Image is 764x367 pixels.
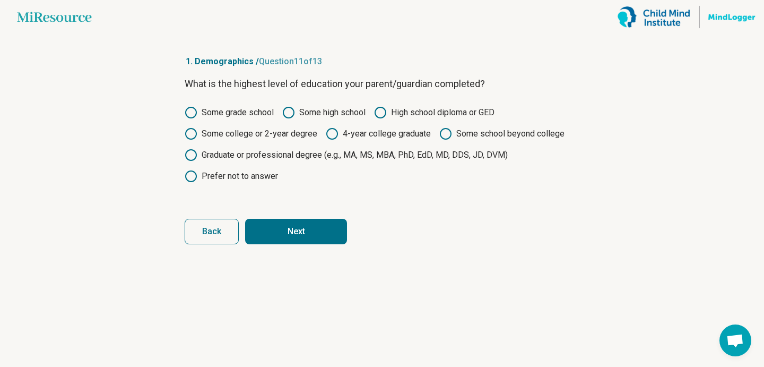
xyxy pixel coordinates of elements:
label: 4-year college graduate [326,127,431,140]
label: Some college or 2-year degree [185,127,317,140]
label: Some high school [282,106,366,119]
button: Next [245,219,347,244]
span: Question 11 of 13 [259,56,322,66]
label: Graduate or professional degree (e.g., MA, MS, MBA, PhD, EdD, MD, DDS, JD, DVM) [185,149,508,161]
label: High school diploma or GED [374,106,494,119]
div: Open chat [719,325,751,356]
button: Back [185,219,239,244]
span: Back [202,227,221,236]
label: Some grade school [185,106,274,119]
label: Some school beyond college [439,127,565,140]
label: Prefer not to answer [185,170,278,183]
p: 1. Demographics / [185,55,579,68]
p: What is the highest level of education your parent/guardian completed? [185,76,579,91]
